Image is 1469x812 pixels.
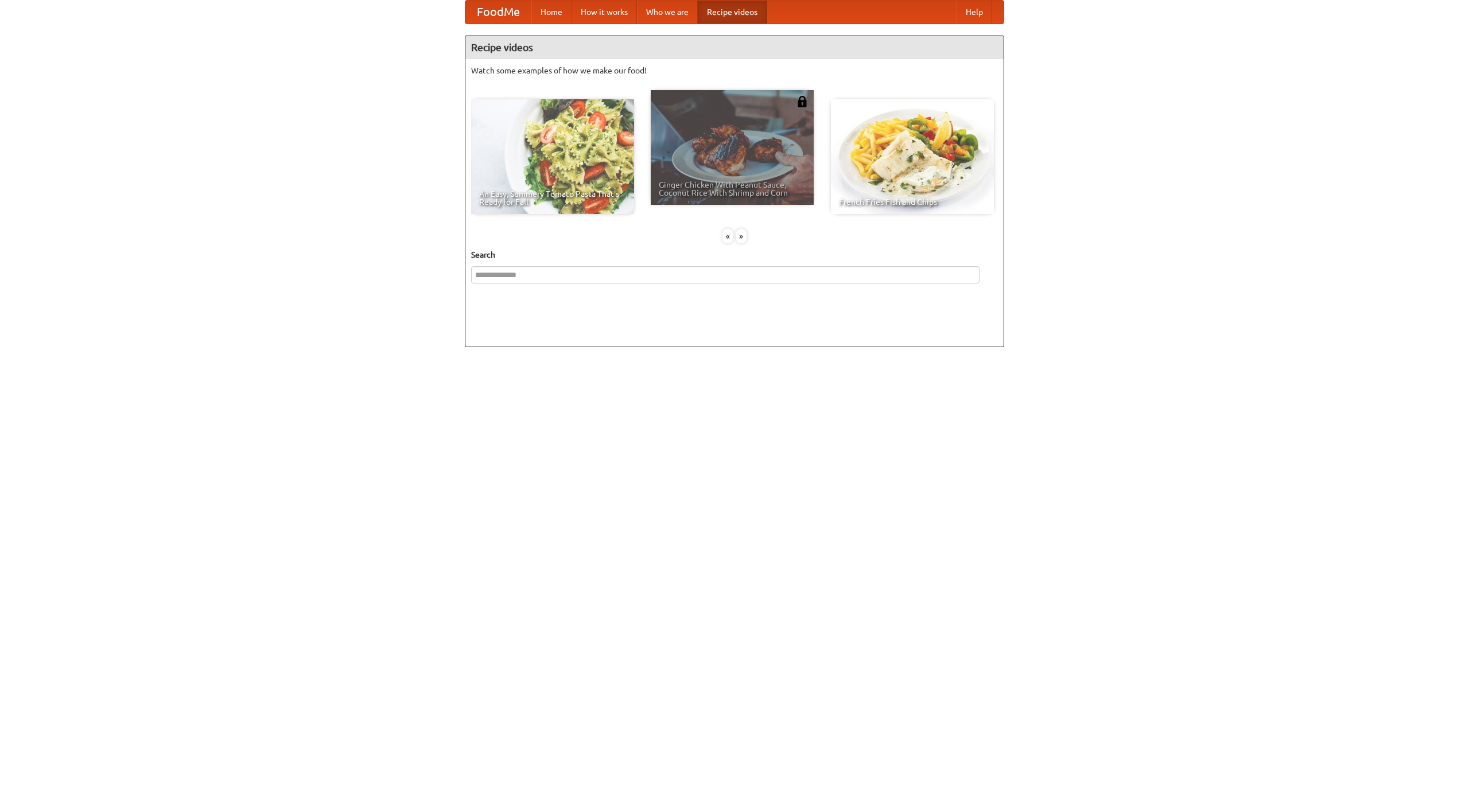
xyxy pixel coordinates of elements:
[736,229,747,243] div: »
[531,1,572,24] a: Home
[957,1,992,24] a: Help
[831,99,994,214] a: French Fries Fish and Chips
[471,65,998,76] p: Watch some examples of how we make our food!
[796,96,808,107] img: 483408.png
[722,229,733,243] div: «
[839,198,986,206] span: French Fries Fish and Chips
[471,99,634,214] a: An Easy, Summery Tomato Pasta That's Ready for Fall
[698,1,767,24] a: Recipe videos
[479,190,626,206] span: An Easy, Summery Tomato Pasta That's Ready for Fall
[471,249,998,261] h5: Search
[572,1,637,24] a: How it works
[465,36,1004,59] h4: Recipe videos
[465,1,531,24] a: FoodMe
[637,1,698,24] a: Who we are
